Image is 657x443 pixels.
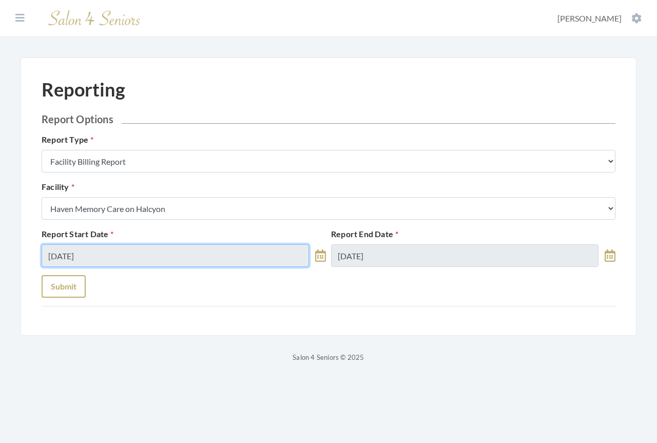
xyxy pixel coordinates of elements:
button: Submit [42,275,86,298]
button: [PERSON_NAME] [554,13,645,24]
label: Report Start Date [42,228,114,240]
a: toggle [315,244,326,267]
h1: Reporting [42,79,125,101]
input: Select Date [331,244,598,267]
span: [PERSON_NAME] [557,13,622,23]
label: Facility [42,181,74,193]
h2: Report Options [42,113,615,125]
a: toggle [605,244,615,267]
img: Salon 4 Seniors [43,6,146,30]
p: Salon 4 Seniors © 2025 [21,351,636,363]
input: Select Date [42,244,309,267]
label: Report End Date [331,228,398,240]
label: Report Type [42,133,93,146]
